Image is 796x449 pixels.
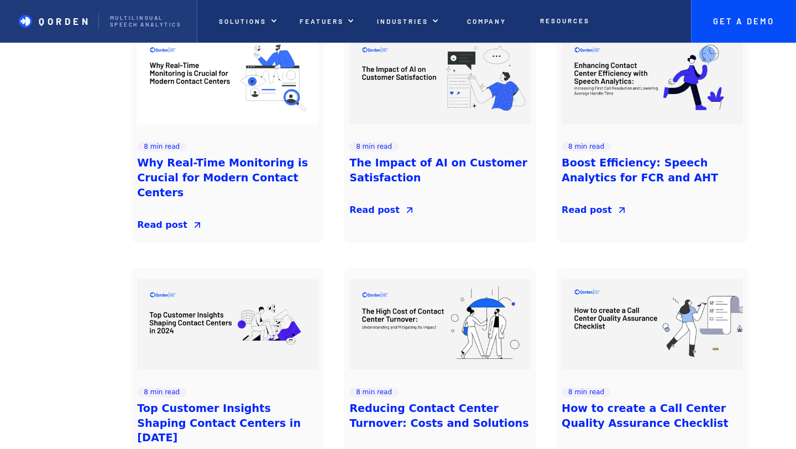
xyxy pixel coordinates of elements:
a: Read post [137,218,203,232]
p: industries [377,17,428,25]
a: How to create a Call Center Quality Assurance Checklist [562,401,743,431]
p: Solutions [219,17,266,25]
div: 8 min read [568,388,604,397]
p: Multilingual Speech analytics [110,15,185,28]
a: Top Customer Insights Shaping Contact Centers in [DATE] [137,401,318,446]
a: Read post [562,203,627,217]
p: QORDEN [39,15,91,27]
div: 8 min read [568,142,604,152]
p: Company [467,17,507,25]
a: Reducing Contact Center Turnover: Costs and Solutions [349,401,531,431]
div: 8 min read [356,388,392,397]
a: The Impact of AI on Customer Satisfaction [349,156,531,186]
a: Why Real-Time Monitoring is Crucial for Modern Contact Centers [137,156,318,201]
div: 8 min read [144,142,180,152]
p: Resources [540,17,589,24]
div: Read post [349,203,400,217]
div: Read post [562,203,612,217]
a: Boost Efficiency: Speech Analytics for FCR and AHT [562,156,743,186]
div: Read post [137,218,187,232]
p: Get A Demo [702,17,785,27]
p: Featuers [300,17,344,25]
div: 8 min read [356,142,392,152]
div: 8 min read [144,388,180,397]
a: Read post [349,203,415,217]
